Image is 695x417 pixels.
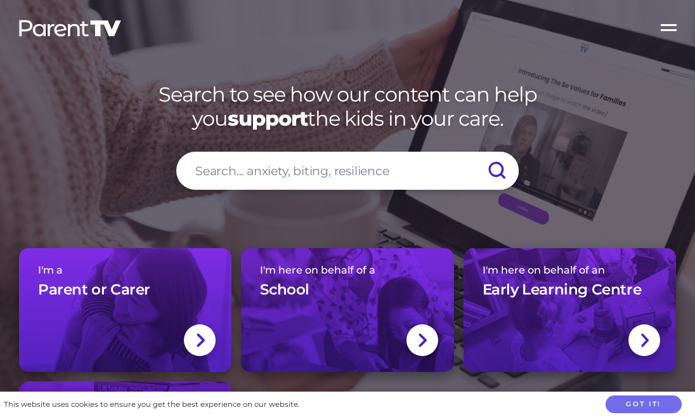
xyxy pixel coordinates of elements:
[38,264,212,276] span: I'm a
[176,152,519,190] input: Search... anxiety, biting, resilience
[640,332,649,348] img: svg+xml;base64,PHN2ZyBlbmFibGUtYmFja2dyb3VuZD0ibmV3IDAgMCAxNC44IDI1LjciIHZpZXdCb3g9IjAgMCAxNC44ID...
[241,248,453,372] a: I'm here on behalf of aSchool
[18,19,122,37] img: parenttv-logo-white.4c85aaf.svg
[260,264,434,276] span: I'm here on behalf of a
[38,281,150,300] h3: Parent or Carer
[464,248,676,372] a: I'm here on behalf of anEarly Learning Centre
[606,395,682,414] button: Got it!
[195,332,205,348] img: svg+xml;base64,PHN2ZyBlbmFibGUtYmFja2dyb3VuZD0ibmV3IDAgMCAxNC44IDI1LjciIHZpZXdCb3g9IjAgMCAxNC44ID...
[483,281,642,300] h3: Early Learning Centre
[474,152,519,190] input: Submit
[483,264,657,276] span: I'm here on behalf of an
[260,281,309,300] h3: School
[19,248,231,372] a: I'm aParent or Carer
[228,106,308,131] strong: support
[19,83,676,131] h1: Search to see how our content can help you the kids in your care.
[417,332,427,348] img: svg+xml;base64,PHN2ZyBlbmFibGUtYmFja2dyb3VuZD0ibmV3IDAgMCAxNC44IDI1LjciIHZpZXdCb3g9IjAgMCAxNC44ID...
[4,398,299,411] div: This website uses cookies to ensure you get the best experience on our website.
